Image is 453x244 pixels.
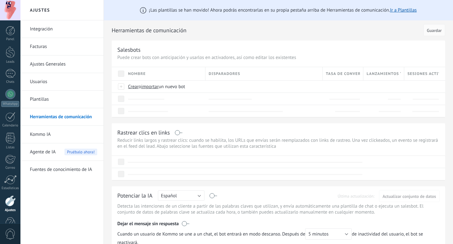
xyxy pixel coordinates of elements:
[117,203,439,215] p: Detecta las intenciones de un cliente a partir de las palabras claves que utilizan, y envía autom...
[1,166,20,170] div: Correo
[30,38,97,56] a: Facturas
[117,46,141,53] div: Salesbots
[158,190,204,201] button: Español
[30,143,56,161] span: Agente de IA
[427,28,442,33] span: Guardar
[1,146,20,150] div: Listas
[30,56,97,73] a: Ajustes Generales
[30,73,97,91] a: Usuarios
[1,186,20,190] div: Estadísticas
[161,193,177,199] span: Español
[20,73,103,91] li: Usuarios
[305,228,352,240] button: 5 minutos
[423,24,445,36] button: Guardar
[117,216,439,228] div: Dejar el mensaje sin respuesta
[141,84,159,90] span: importar
[20,161,103,178] li: Fuentes de conocimiento de IA
[20,56,103,73] li: Ajustes Generales
[117,129,170,136] div: Rastrear clics en links
[64,149,97,155] span: Pruébalo ahora!
[149,7,417,13] span: ¡Las plantillas se han movido! Ahora podrás encontrarlas en su propia pestaña arriba de Herramien...
[30,91,97,108] a: Plantillas
[308,231,328,237] span: 5 minutos
[1,124,20,128] div: Calendario
[30,126,97,143] a: Kommo IA
[128,84,139,90] span: Crear
[20,20,103,38] li: Integración
[209,71,240,77] span: Disparadores
[30,20,97,38] a: Integración
[117,137,439,149] p: Reducir links largos y rastrear clics: cuando se habilita, los URLs que envías serán reemplazados...
[1,80,20,84] div: Chats
[117,192,153,200] div: Potenciar la IA
[407,71,439,77] span: Sesiones activas
[30,143,97,161] a: Agente de IA Pruébalo ahora!
[390,7,417,13] a: Ir a Plantillas
[139,84,141,90] span: o
[1,208,20,212] div: Ajustes
[128,71,146,77] span: Nombre
[366,71,401,77] span: Lanzamientos totales
[20,91,103,108] li: Plantillas
[20,38,103,56] li: Facturas
[20,126,103,143] li: Kommo IA
[1,101,19,107] div: WhatsApp
[20,143,103,161] li: Agente de IA
[117,55,439,61] p: Puede crear bots con anticipación y usarlos en activadores, así como editar los existentes
[159,84,185,90] span: un nuevo bot
[117,228,352,240] span: Cuando un usuario de Kommo se une a un chat, el bot entrará en modo descanso. Después de
[20,108,103,126] li: Herramientas de comunicación
[1,60,20,64] div: Leads
[30,161,97,178] a: Fuentes de conocimiento de IA
[112,24,421,37] h2: Herramientas de comunicación
[326,71,360,77] span: Tasa de conversión
[1,37,20,41] div: Panel
[30,108,97,126] a: Herramientas de comunicación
